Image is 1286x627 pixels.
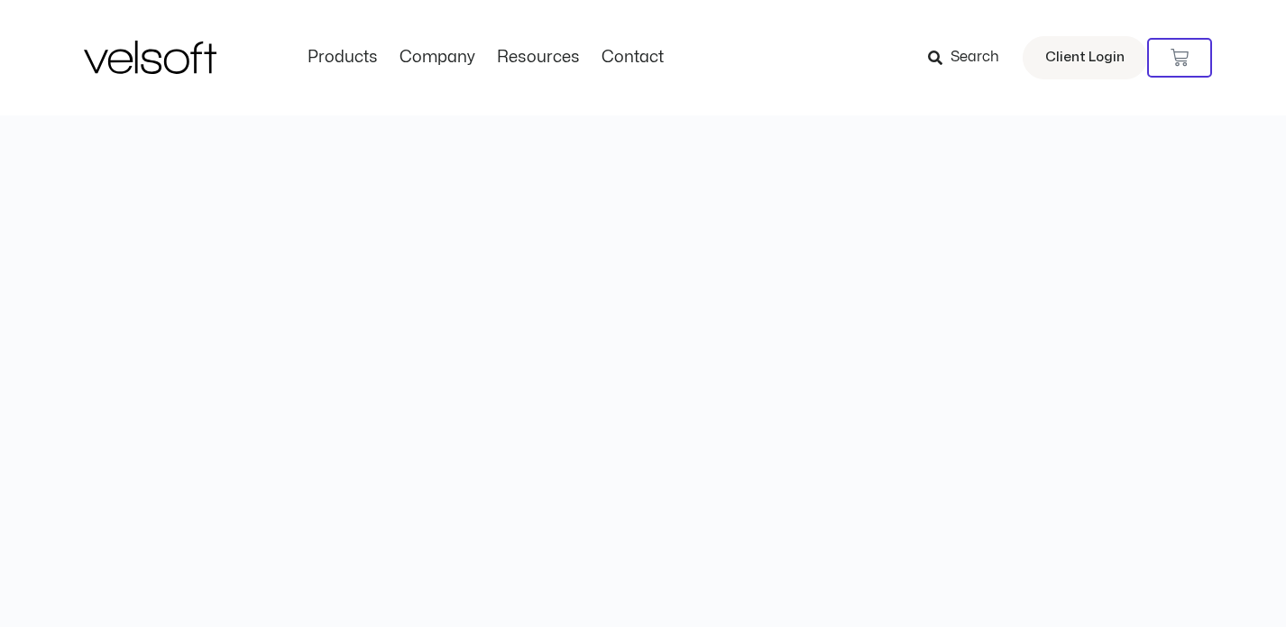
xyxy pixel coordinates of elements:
[486,48,591,68] a: ResourcesMenu Toggle
[389,48,486,68] a: CompanyMenu Toggle
[297,48,675,68] nav: Menu
[591,48,675,68] a: ContactMenu Toggle
[928,42,1012,73] a: Search
[1045,46,1125,69] span: Client Login
[951,46,999,69] span: Search
[297,48,389,68] a: ProductsMenu Toggle
[84,41,216,74] img: Velsoft Training Materials
[1023,36,1147,79] a: Client Login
